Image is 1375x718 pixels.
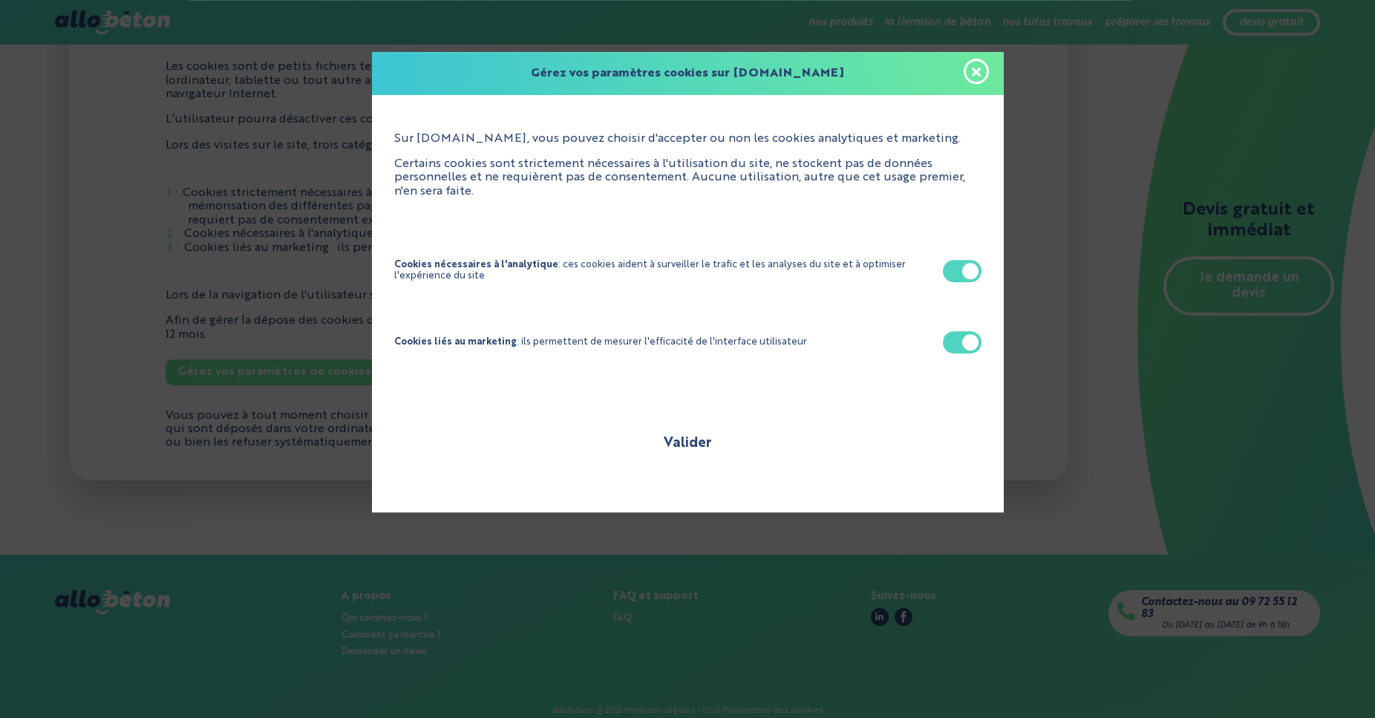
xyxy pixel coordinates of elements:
strong: Cookies liés au marketing [394,337,517,347]
p: Certains cookies sont strictement nécessaires à l'utilisation du site, ne stockent pas de données... [394,157,982,198]
p: Sur [DOMAIN_NAME], vous pouvez choisir d'accepter ou non les cookies analytiques et marketing. [394,132,982,146]
button: Valider [540,425,835,463]
strong: Cookies nécessaires à l'analytique [394,260,558,270]
p: Gérez vos paramètres cookies sur [DOMAIN_NAME] [387,67,989,80]
div: : ils permettent de mesurer l'efficacité de l'interface utilisateur [394,337,814,348]
div: : ces cookies aident à surveiller le trafic et les analyses du site et à optimiser l'expérience d... [394,260,943,281]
